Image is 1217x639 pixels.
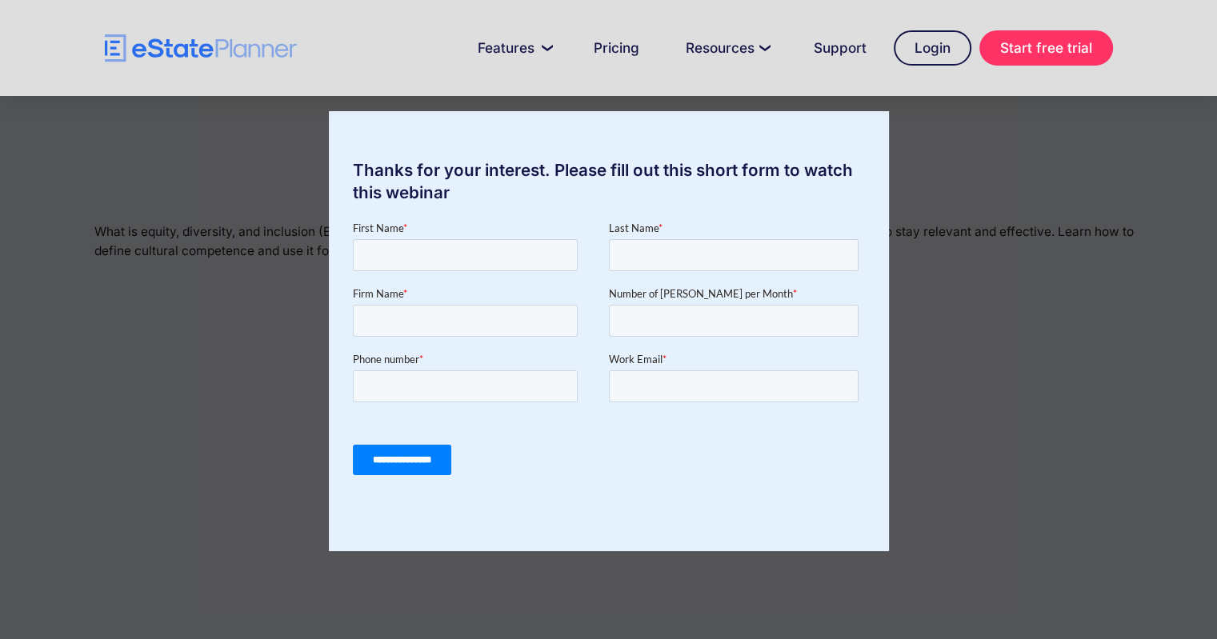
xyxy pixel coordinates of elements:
a: Pricing [574,32,659,64]
div: Thanks for your interest. Please fill out this short form to watch this webinar [329,159,889,204]
a: Features [458,32,566,64]
a: home [105,34,297,62]
iframe: Form 0 [353,220,865,503]
a: Support [795,32,886,64]
a: Resources [667,32,787,64]
a: Login [894,30,971,66]
a: Start free trial [979,30,1113,66]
